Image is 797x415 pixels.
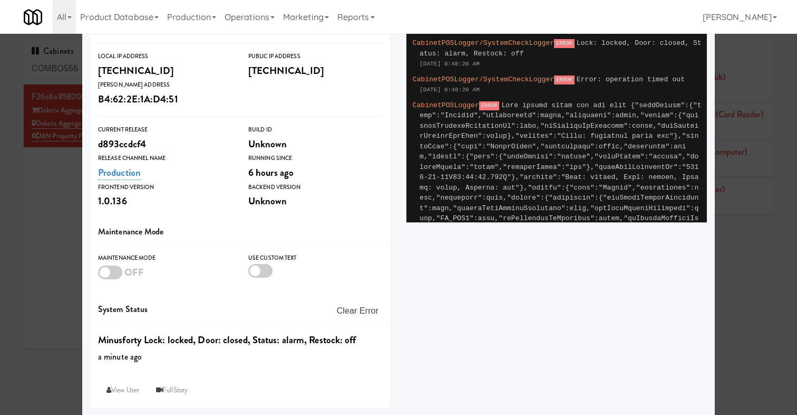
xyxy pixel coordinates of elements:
span: Lock: locked, Door: closed, Status: alarm, Restock: off [420,39,702,58]
span: CabinetPOSLogger [413,101,479,109]
span: System Status [98,303,148,315]
span: ERROR [479,101,500,110]
div: Local IP Address [98,51,232,62]
div: Maintenance Mode [98,253,232,263]
a: FullStory [148,381,196,400]
div: [TECHNICAL_ID] [248,62,383,80]
div: Backend Version [248,182,383,193]
div: Current Release [98,125,232,135]
img: Micromart [24,8,42,26]
div: [TECHNICAL_ID] [98,62,232,80]
div: B4:62:2E:1A:D4:51 [98,90,232,108]
span: Maintenance Mode [98,225,164,238]
div: Public IP Address [248,51,383,62]
a: View User [98,381,148,400]
span: a minute ago [98,351,142,363]
div: Unknown [248,135,383,153]
span: OFF [124,265,144,279]
span: CabinetPOSLogger/SystemCheckLogger [413,76,555,83]
div: 1.0.136 [98,192,232,210]
button: Clear Error [333,301,383,320]
a: Production [98,165,141,180]
div: Minusforty Lock: locked, Door: closed, Status: alarm, Restock: off [98,331,383,349]
div: Frontend Version [98,182,232,193]
div: [PERSON_NAME] Address [98,80,232,90]
div: Use Custom Text [248,253,383,263]
span: Error: operation timed out [577,76,685,83]
div: Release Channel Name [98,153,232,164]
span: ERROR [554,76,575,84]
span: ERROR [554,39,575,48]
span: CabinetPOSLogger/SystemCheckLogger [413,39,555,47]
span: 6 hours ago [248,165,294,180]
div: Build Id [248,125,383,135]
span: [DATE] 8:48:20 AM [420,61,480,67]
span: [DATE] 8:48:20 AM [420,87,480,93]
div: Unknown [248,192,383,210]
div: Running Since [248,153,383,164]
span: Lore ipsumd sitam con adi elit {"seddOeiusm":{"temp":"Incidid","utlaboreetd":magna,"aliquaeni":ad... [420,101,702,326]
div: d893ccdcf4 [98,135,232,153]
